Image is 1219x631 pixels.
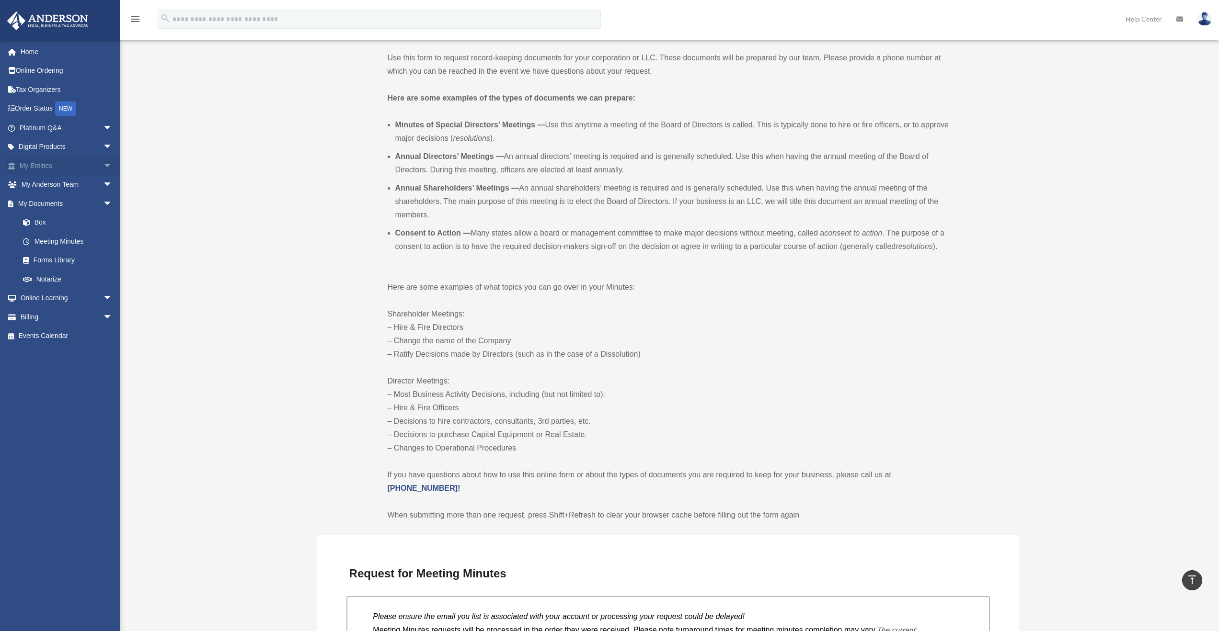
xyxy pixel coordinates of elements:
[7,194,127,213] a: My Documentsarrow_drop_down
[395,181,949,222] li: An annual shareholders’ meeting is required and is generally scheduled. Use this when having the ...
[373,612,745,620] i: Please ensure the email you list is associated with your account or processing your request could...
[388,51,949,78] p: Use this form to request record-keeping documents for your corporation or LLC. These documents wi...
[388,94,636,102] strong: Here are some examples of the types of documents we can prepare:
[862,229,883,237] em: action
[7,175,127,194] a: My Anderson Teamarrow_drop_down
[160,13,171,23] i: search
[13,270,127,289] a: Notarize
[129,13,141,25] i: menu
[395,150,949,177] li: An annual directors’ meeting is required and is generally scheduled. Use this when having the ann...
[129,17,141,25] a: menu
[388,484,460,492] a: [PHONE_NUMBER]!
[7,327,127,346] a: Events Calendar
[345,563,991,584] h3: Request for Meeting Minutes
[1197,12,1212,26] img: User Pic
[103,175,122,195] span: arrow_drop_down
[7,99,127,119] a: Order StatusNEW
[395,184,519,192] b: Annual Shareholders’ Meetings —
[13,251,127,270] a: Forms Library
[13,232,122,251] a: Meeting Minutes
[103,156,122,176] span: arrow_drop_down
[7,137,127,157] a: Digital Productsarrow_drop_down
[7,289,127,308] a: Online Learningarrow_drop_down
[824,229,860,237] em: consent to
[1182,570,1202,590] a: vertical_align_top
[103,289,122,308] span: arrow_drop_down
[395,118,949,145] li: Use this anytime a meeting of the Board of Directors is called. This is typically done to hire or...
[7,80,127,99] a: Tax Organizers
[7,42,127,61] a: Home
[388,508,949,522] p: When submitting more than one request, press Shift+Refresh to clear your browser cache before fil...
[4,11,91,30] img: Anderson Advisors Platinum Portal
[388,281,949,294] p: Here are some examples of what topics you can go over in your Minutes:
[13,213,127,232] a: Box
[103,307,122,327] span: arrow_drop_down
[395,229,471,237] b: Consent to Action —
[896,242,932,250] em: resolutions
[7,61,127,80] a: Online Ordering
[7,307,127,327] a: Billingarrow_drop_down
[7,118,127,137] a: Platinum Q&Aarrow_drop_down
[395,226,949,253] li: Many states allow a board or management committee to make major decisions without meeting, called...
[1186,574,1198,586] i: vertical_align_top
[7,156,127,175] a: My Entitiesarrow_drop_down
[388,374,949,455] p: Director Meetings: – Most Business Activity Decisions, including (but not limited to): – Hire & F...
[388,468,949,495] p: If you have questions about how to use this online form or about the types of documents you are r...
[103,194,122,214] span: arrow_drop_down
[103,137,122,157] span: arrow_drop_down
[395,121,545,129] b: Minutes of Special Directors’ Meetings —
[103,118,122,138] span: arrow_drop_down
[55,101,76,116] div: NEW
[453,134,490,142] em: resolutions
[388,307,949,361] p: Shareholder Meetings: – Hire & Fire Directors – Change the name of the Company – Ratify Decisions...
[395,152,504,160] b: Annual Directors’ Meetings —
